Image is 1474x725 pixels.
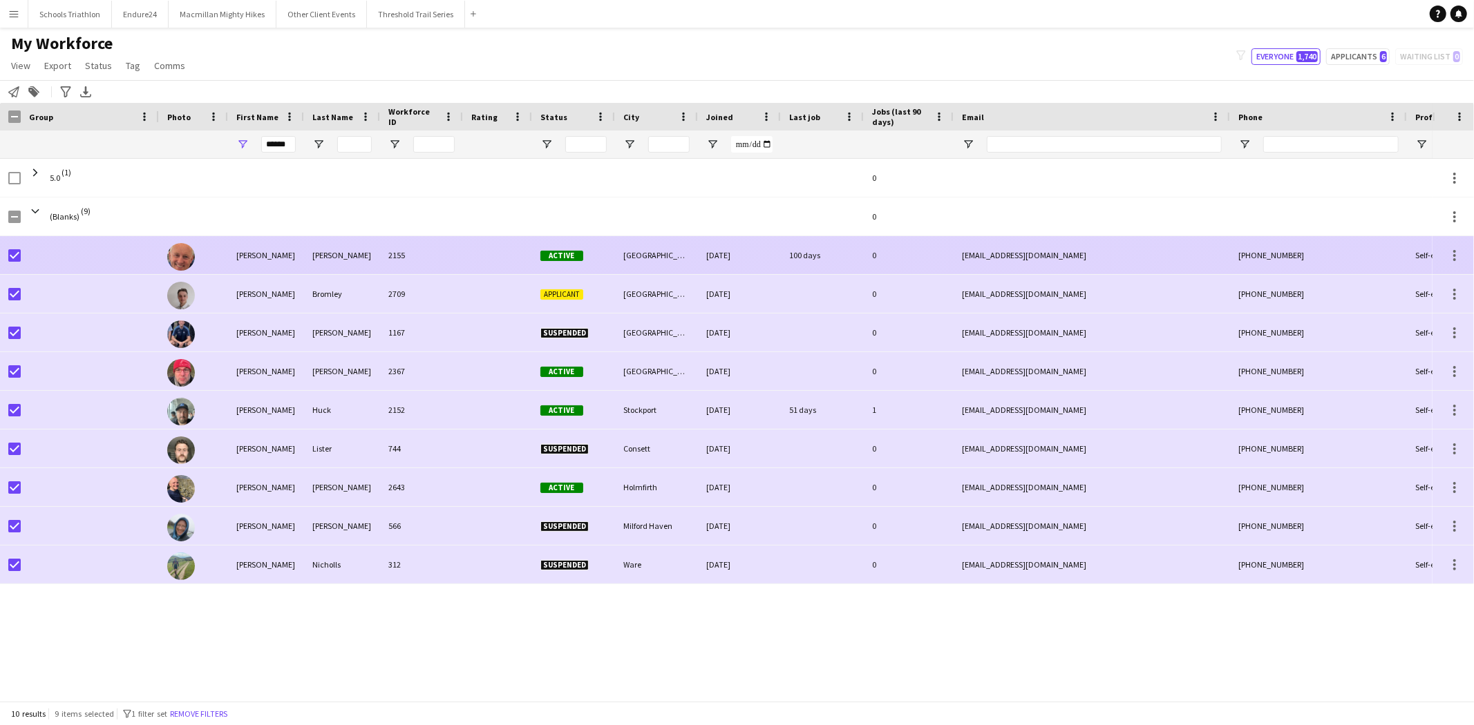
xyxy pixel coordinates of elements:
[1263,136,1399,153] input: Phone Filter Input
[367,1,465,28] button: Threshold Trail Series
[57,84,74,100] app-action-btn: Advanced filters
[1380,51,1387,62] span: 6
[413,136,455,153] input: Workforce ID Filter Input
[1230,236,1407,274] div: [PHONE_NUMBER]
[864,236,954,274] div: 0
[954,468,1230,506] div: [EMAIL_ADDRESS][DOMAIN_NAME]
[149,57,191,75] a: Comms
[864,545,954,583] div: 0
[540,138,553,151] button: Open Filter Menu
[167,359,195,387] img: Jonathan Haber
[781,391,864,429] div: 51 days
[698,429,781,467] div: [DATE]
[304,352,380,390] div: [PERSON_NAME]
[28,1,112,28] button: Schools Triathlon
[304,468,380,506] div: [PERSON_NAME]
[228,352,304,390] div: [PERSON_NAME]
[864,197,954,235] div: 0
[167,706,230,722] button: Remove filters
[864,391,954,429] div: 1
[79,57,117,75] a: Status
[864,507,954,545] div: 0
[1415,112,1443,122] span: Profile
[1230,275,1407,313] div: [PHONE_NUMBER]
[864,159,954,197] div: 0
[1326,48,1390,65] button: Applicants6
[1230,429,1407,467] div: [PHONE_NUMBER]
[1230,352,1407,390] div: [PHONE_NUMBER]
[228,468,304,506] div: [PERSON_NAME]
[380,507,463,545] div: 566
[112,1,169,28] button: Endure24
[698,391,781,429] div: [DATE]
[6,57,36,75] a: View
[55,708,114,719] span: 9 items selected
[954,391,1230,429] div: [EMAIL_ADDRESS][DOMAIN_NAME]
[615,313,698,351] div: [GEOGRAPHIC_DATA]
[154,59,185,72] span: Comms
[380,429,463,467] div: 744
[228,275,304,313] div: [PERSON_NAME]
[167,398,195,425] img: Jonathan Huck
[228,507,304,545] div: [PERSON_NAME]
[698,468,781,506] div: [DATE]
[698,313,781,351] div: [DATE]
[623,112,639,122] span: City
[85,59,112,72] span: Status
[954,275,1230,313] div: [EMAIL_ADDRESS][DOMAIN_NAME]
[540,521,589,532] span: Suspended
[615,507,698,545] div: Milford Haven
[11,33,113,54] span: My Workforce
[167,282,195,309] img: Jonathan Bromley
[1230,313,1407,351] div: [PHONE_NUMBER]
[39,57,77,75] a: Export
[304,545,380,583] div: Nicholls
[261,136,296,153] input: First Name Filter Input
[540,560,589,570] span: Suspended
[380,313,463,351] div: 1167
[615,352,698,390] div: [GEOGRAPHIC_DATA]
[276,1,367,28] button: Other Client Events
[167,436,195,464] img: Jonathan Lister
[312,112,353,122] span: Last Name
[1230,545,1407,583] div: [PHONE_NUMBER]
[1230,507,1407,545] div: [PHONE_NUMBER]
[11,59,30,72] span: View
[615,391,698,429] div: Stockport
[471,112,498,122] span: Rating
[698,352,781,390] div: [DATE]
[698,275,781,313] div: [DATE]
[388,138,401,151] button: Open Filter Menu
[1251,48,1321,65] button: Everyone1,740
[615,468,698,506] div: Holmfirth
[954,507,1230,545] div: [EMAIL_ADDRESS][DOMAIN_NAME]
[1238,112,1263,122] span: Phone
[872,106,929,127] span: Jobs (last 90 days)
[962,138,974,151] button: Open Filter Menu
[388,106,438,127] span: Workforce ID
[698,545,781,583] div: [DATE]
[304,507,380,545] div: [PERSON_NAME]
[236,112,278,122] span: First Name
[304,313,380,351] div: [PERSON_NAME]
[167,112,191,122] span: Photo
[615,275,698,313] div: [GEOGRAPHIC_DATA]
[228,391,304,429] div: [PERSON_NAME]
[167,243,195,271] img: Jonathan Bennett
[698,507,781,545] div: [DATE]
[380,545,463,583] div: 312
[706,112,733,122] span: Joined
[44,59,71,72] span: Export
[167,514,195,541] img: Jonathan Sutton
[29,112,53,122] span: Group
[954,236,1230,274] div: [EMAIL_ADDRESS][DOMAIN_NAME]
[380,352,463,390] div: 2367
[1415,138,1428,151] button: Open Filter Menu
[26,84,42,100] app-action-btn: Add to tag
[228,236,304,274] div: [PERSON_NAME]
[864,352,954,390] div: 0
[954,313,1230,351] div: [EMAIL_ADDRESS][DOMAIN_NAME]
[62,159,71,186] span: (1)
[312,138,325,151] button: Open Filter Menu
[706,138,719,151] button: Open Filter Menu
